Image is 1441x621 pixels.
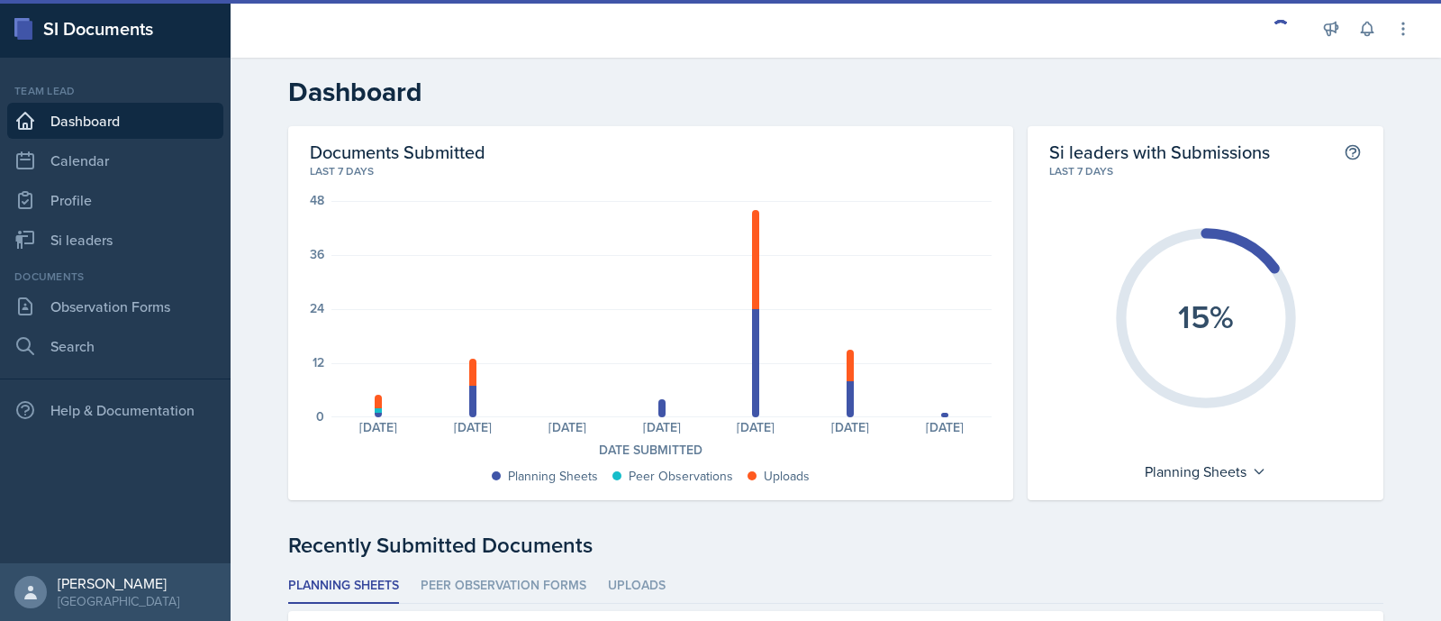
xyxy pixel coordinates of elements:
div: [DATE] [803,421,898,434]
li: Uploads [608,569,666,604]
div: [DATE] [426,421,521,434]
div: Planning Sheets [1136,457,1275,486]
a: Profile [7,182,223,218]
div: 48 [310,194,324,206]
div: Help & Documentation [7,392,223,428]
li: Planning Sheets [288,569,399,604]
a: Calendar [7,142,223,178]
div: Peer Observations [629,467,733,486]
div: Planning Sheets [508,467,598,486]
div: 36 [310,248,324,260]
div: Uploads [764,467,810,486]
div: 0 [316,410,324,423]
div: [DATE] [521,421,615,434]
a: Search [7,328,223,364]
div: Last 7 days [310,163,992,179]
a: Observation Forms [7,288,223,324]
text: 15% [1178,293,1234,340]
div: [DATE] [331,421,426,434]
a: Dashboard [7,103,223,139]
div: [GEOGRAPHIC_DATA] [58,592,179,610]
div: Date Submitted [310,441,992,460]
div: 24 [310,302,324,315]
div: Team lead [7,83,223,99]
h2: Documents Submitted [310,141,992,163]
h2: Si leaders with Submissions [1049,141,1270,163]
li: Peer Observation Forms [421,569,586,604]
div: Last 7 days [1049,163,1362,179]
div: [PERSON_NAME] [58,574,179,592]
div: [DATE] [709,421,803,434]
div: Recently Submitted Documents [288,529,1383,562]
a: Si leaders [7,222,223,258]
div: 12 [313,356,324,369]
div: [DATE] [614,421,709,434]
div: [DATE] [898,421,992,434]
div: Documents [7,269,223,285]
h2: Dashboard [288,76,1383,108]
